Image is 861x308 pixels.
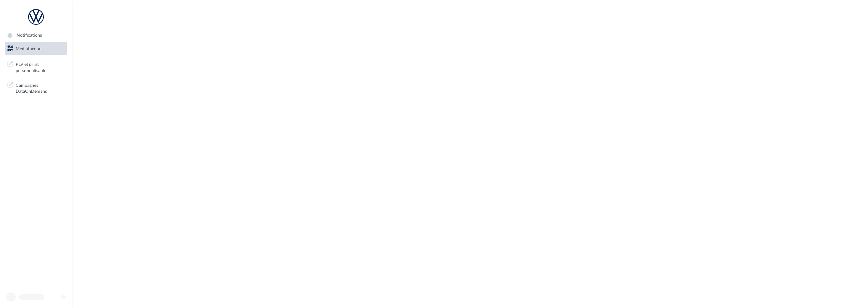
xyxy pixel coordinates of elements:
span: PLV et print personnalisable [16,60,64,73]
span: Médiathèque [16,46,41,51]
span: Notifications [17,33,42,38]
a: Médiathèque [4,42,68,55]
span: Campagnes DataOnDemand [16,81,64,94]
a: Campagnes DataOnDemand [4,78,68,97]
a: PLV et print personnalisable [4,57,68,76]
